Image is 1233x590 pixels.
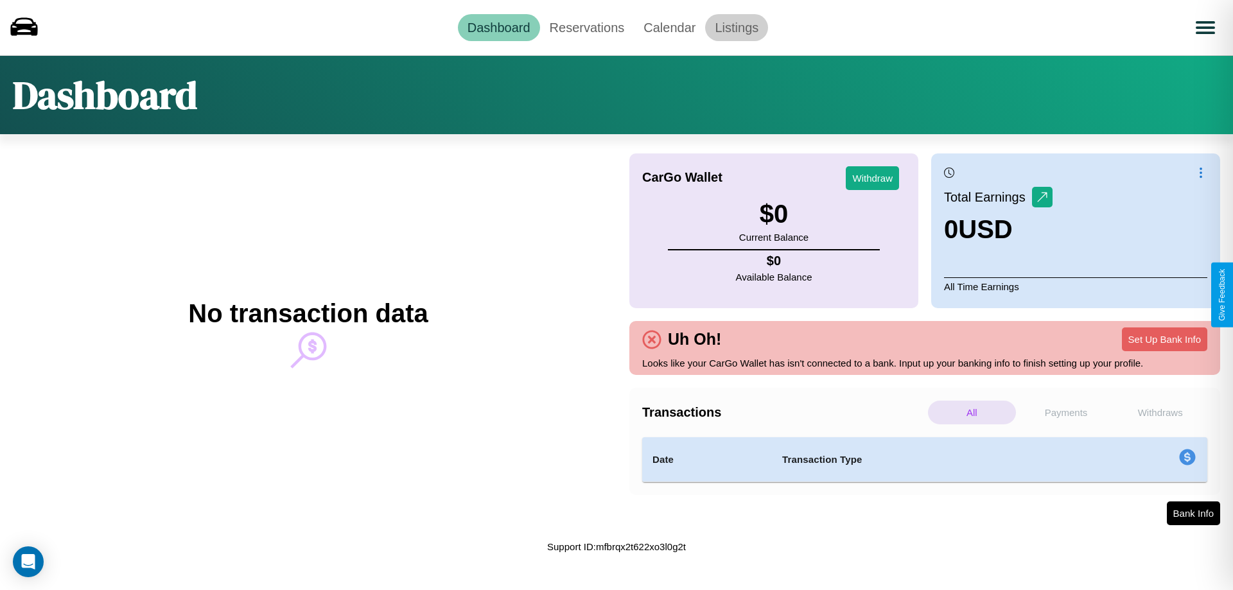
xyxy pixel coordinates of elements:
a: Calendar [634,14,705,41]
div: Give Feedback [1218,269,1227,321]
p: All Time Earnings [944,277,1207,295]
button: Open menu [1187,10,1223,46]
p: Total Earnings [944,186,1032,209]
h3: 0 USD [944,215,1053,244]
p: Support ID: mfbrqx2t622xo3l0g2t [547,538,686,555]
h4: Transactions [642,405,925,420]
h4: Date [652,452,762,467]
button: Bank Info [1167,501,1220,525]
p: Available Balance [736,268,812,286]
table: simple table [642,437,1207,482]
p: Current Balance [739,229,809,246]
h2: No transaction data [188,299,428,328]
a: Reservations [540,14,634,41]
h1: Dashboard [13,69,197,121]
p: All [928,401,1016,424]
a: Dashboard [458,14,540,41]
a: Listings [705,14,768,41]
button: Withdraw [846,166,899,190]
button: Set Up Bank Info [1122,327,1207,351]
h4: Uh Oh! [661,330,728,349]
h4: CarGo Wallet [642,170,722,185]
h3: $ 0 [739,200,809,229]
p: Payments [1022,401,1110,424]
h4: $ 0 [736,254,812,268]
h4: Transaction Type [782,452,1074,467]
div: Open Intercom Messenger [13,546,44,577]
p: Looks like your CarGo Wallet has isn't connected to a bank. Input up your banking info to finish ... [642,354,1207,372]
p: Withdraws [1116,401,1204,424]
